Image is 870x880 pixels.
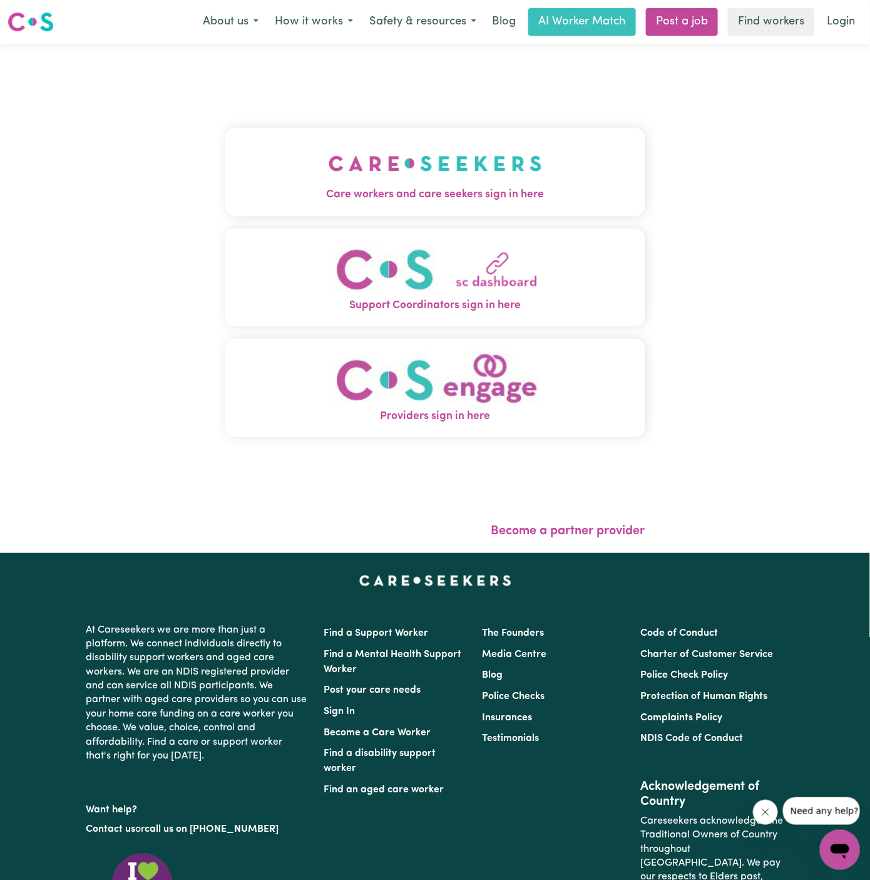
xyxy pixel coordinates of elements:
button: How it works [267,9,361,35]
a: Blog [484,8,523,36]
a: Post your care needs [324,685,421,695]
a: Police Checks [482,691,545,701]
a: Find a Mental Health Support Worker [324,650,461,675]
iframe: Message from company [783,797,860,825]
a: Find a disability support worker [324,748,436,774]
iframe: Close message [753,800,778,825]
h2: Acknowledgement of Country [641,779,784,809]
button: Safety & resources [361,9,484,35]
button: Support Coordinators sign in here [225,229,645,327]
p: At Careseekers we are more than just a platform. We connect individuals directly to disability su... [86,618,309,769]
button: About us [195,9,267,35]
a: Complaints Policy [641,713,723,723]
a: Careseekers logo [8,8,54,36]
a: Sign In [324,707,355,717]
p: or [86,817,309,841]
a: The Founders [482,628,544,638]
span: Providers sign in here [225,408,645,425]
a: call us on [PHONE_NUMBER] [145,824,279,834]
button: Providers sign in here [225,339,645,437]
img: Careseekers logo [8,11,54,33]
a: Charter of Customer Service [641,650,774,660]
span: Care workers and care seekers sign in here [225,187,645,203]
a: Testimonials [482,733,539,743]
a: NDIS Code of Conduct [641,733,744,743]
span: Support Coordinators sign in here [225,298,645,314]
a: Find workers [728,8,814,36]
a: Insurances [482,713,532,723]
a: Find an aged care worker [324,785,444,795]
a: Become a Care Worker [324,728,431,738]
a: Login [819,8,862,36]
a: Protection of Human Rights [641,691,768,701]
a: Media Centre [482,650,546,660]
a: AI Worker Match [528,8,636,36]
a: Careseekers home page [359,576,511,586]
iframe: Button to launch messaging window [820,830,860,870]
a: Code of Conduct [641,628,719,638]
a: Blog [482,670,503,680]
a: Contact us [86,824,135,834]
p: Want help? [86,798,309,817]
button: Care workers and care seekers sign in here [225,128,645,215]
a: Find a Support Worker [324,628,428,638]
a: Police Check Policy [641,670,729,680]
a: Become a partner provider [491,525,645,537]
a: Post a job [646,8,718,36]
